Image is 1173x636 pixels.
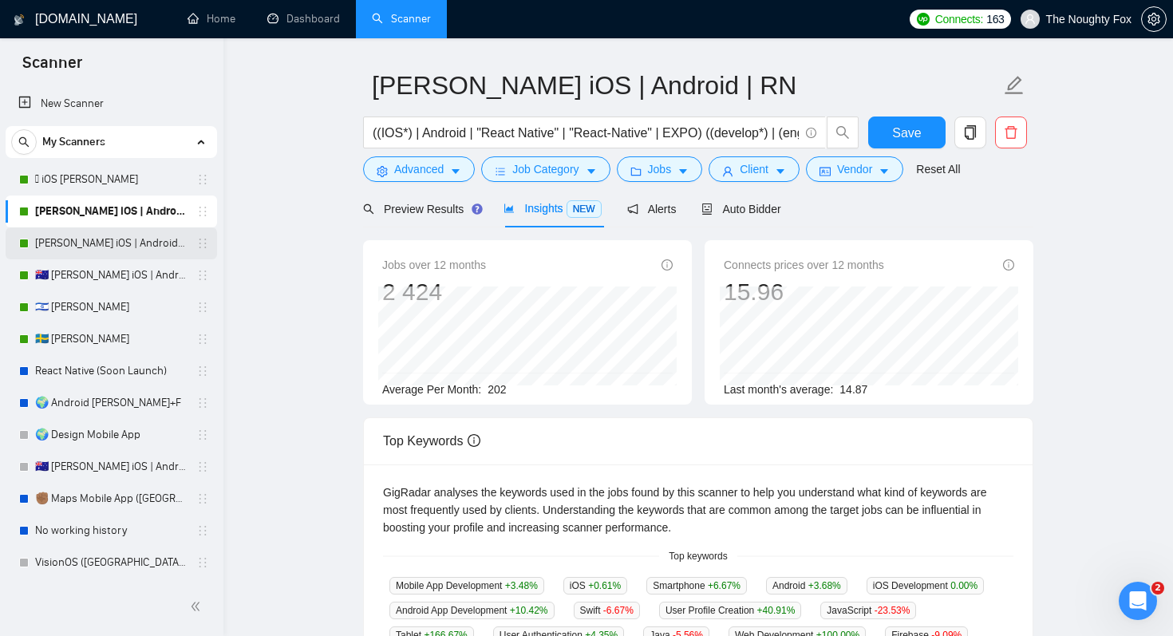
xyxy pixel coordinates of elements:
a: 🌍 Android [PERSON_NAME]+F [35,387,187,419]
span: holder [196,460,209,473]
span: NEW [567,200,602,218]
span: Jobs over 12 months [382,256,486,274]
span: search [827,125,858,140]
span: user [722,165,733,177]
a: [PERSON_NAME] iOS | Android | RN [35,196,187,227]
span: 0.00 % [950,580,977,591]
span: Last month's average: [724,383,833,396]
span: -23.53 % [875,605,910,616]
span: folder [630,165,642,177]
div: GigRadar analyses the keywords used in the jobs found by this scanner to help you understand what... [383,484,1013,536]
span: area-chart [504,203,515,214]
a:  iOS [PERSON_NAME] [35,164,187,196]
button: search [11,129,37,155]
span: holder [196,524,209,537]
button: setting [1141,6,1167,32]
button: userClientcaret-down [709,156,800,182]
span: Scanner [10,51,95,85]
span: copy [955,125,985,140]
span: setting [377,165,388,177]
span: +6.67 % [708,580,741,591]
a: ✊🏾 Maps Mobile App ([GEOGRAPHIC_DATA] & EU & [GEOGRAPHIC_DATA]) [35,483,187,515]
a: homeHome [188,12,235,26]
span: -6.67 % [603,605,634,616]
span: Alerts [627,203,677,215]
span: search [12,136,36,148]
span: Jobs [648,160,672,178]
iframe: Intercom live chat [1119,582,1157,620]
span: Swift [574,602,640,619]
span: caret-down [450,165,461,177]
a: 🇦🇺 [PERSON_NAME] iOS | Android | RN [35,259,187,291]
span: Top keywords [659,549,737,564]
span: Job Category [512,160,579,178]
a: searchScanner [372,12,431,26]
span: +10.42 % [510,605,548,616]
span: +3.68 % [808,580,841,591]
span: 2 [1151,582,1164,595]
span: user [1025,14,1036,25]
a: No working history [35,515,187,547]
a: Reset All [916,160,960,178]
span: Android App Development [389,602,555,619]
span: Vendor [837,160,872,178]
span: Mobile App Development [389,577,544,595]
span: Insights [504,202,601,215]
a: 🇦🇺 [PERSON_NAME] iOS | Android | RN (Fixed) [35,451,187,483]
span: Client [740,160,768,178]
button: copy [954,117,986,148]
span: holder [196,205,209,218]
a: React Native (Soon Launch) [35,355,187,387]
button: barsJob Categorycaret-down [481,156,610,182]
div: 15.96 [724,277,884,307]
div: Top Keywords [383,418,1013,464]
span: Average Per Month: [382,383,481,396]
input: Search Freelance Jobs... [373,123,799,143]
span: delete [996,125,1026,140]
img: logo [14,7,25,33]
span: Connects prices over 12 months [724,256,884,274]
span: holder [196,301,209,314]
a: VisionOS ([GEOGRAPHIC_DATA], [GEOGRAPHIC_DATA], [GEOGRAPHIC_DATA]) [35,547,187,579]
span: idcard [820,165,831,177]
span: +40.91 % [757,605,796,616]
span: holder [196,269,209,282]
li: New Scanner [6,88,217,120]
span: +0.61 % [588,580,621,591]
span: iOS Development [867,577,984,595]
span: info-circle [806,128,816,138]
button: folderJobscaret-down [617,156,703,182]
span: double-left [190,598,206,614]
span: caret-down [677,165,689,177]
div: Tooltip anchor [470,202,484,216]
span: Preview Results [363,203,478,215]
span: Connects: [935,10,983,28]
span: My Scanners [42,126,105,158]
span: holder [196,492,209,505]
a: 🌍 Design Mobile App [35,419,187,451]
span: Android [766,577,847,595]
span: holder [196,429,209,441]
span: iOS [563,577,627,595]
span: holder [196,556,209,569]
span: 163 [986,10,1004,28]
span: caret-down [586,165,597,177]
span: robot [701,203,713,215]
a: 🇮🇱 [PERSON_NAME] [35,291,187,323]
span: search [363,203,374,215]
button: Save [868,117,946,148]
span: +3.48 % [505,580,538,591]
span: Save [892,123,921,143]
span: info-circle [1003,259,1014,271]
span: 14.87 [839,383,867,396]
span: Auto Bidder [701,203,780,215]
input: Scanner name... [372,65,1001,105]
span: holder [196,365,209,377]
span: JavaScript [820,602,916,619]
span: info-circle [662,259,673,271]
button: idcardVendorcaret-down [806,156,903,182]
span: Advanced [394,160,444,178]
button: delete [995,117,1027,148]
span: Smartphone [646,577,747,595]
span: holder [196,333,209,346]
